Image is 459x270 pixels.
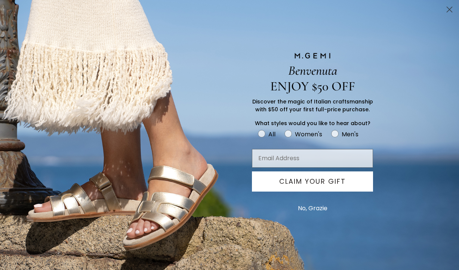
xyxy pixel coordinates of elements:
[270,78,355,94] span: ENJOY $50 OFF
[288,63,337,78] span: Benvenuta
[294,199,331,218] button: No, Grazie
[295,130,322,139] div: Women's
[268,130,275,139] div: All
[252,98,373,113] span: Discover the magic of Italian craftsmanship with $50 off your first full-price purchase.
[252,149,373,168] input: Email Address
[255,120,370,127] span: What styles would you like to hear about?
[252,171,373,192] button: CLAIM YOUR GIFT
[294,52,331,59] img: M.GEMI
[342,130,358,139] div: Men's
[443,3,456,16] button: Close dialog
